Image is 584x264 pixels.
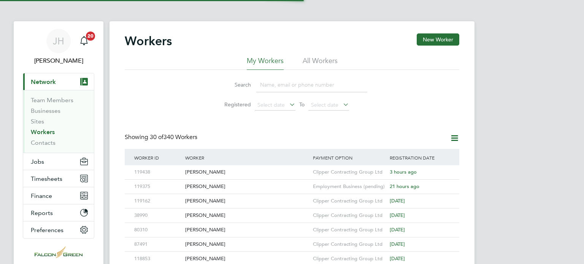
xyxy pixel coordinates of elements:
span: 21 hours ago [390,183,419,190]
a: 20 [76,29,92,53]
span: Jobs [31,158,44,165]
div: [PERSON_NAME] [183,180,311,194]
a: 119438[PERSON_NAME]Clipper Contracting Group Ltd3 hours ago [132,165,452,171]
div: [PERSON_NAME] [183,209,311,223]
span: [DATE] [390,255,405,262]
span: Reports [31,209,53,217]
div: Employment Business (pending) [311,180,388,194]
span: JH [53,36,64,46]
span: Select date [257,101,285,108]
span: [DATE] [390,198,405,204]
div: Clipper Contracting Group Ltd [311,237,388,251]
button: Reports [23,204,94,221]
span: [DATE] [390,241,405,247]
div: 38990 [132,209,183,223]
span: Preferences [31,226,63,234]
div: 80310 [132,223,183,237]
li: All Workers [303,56,338,70]
label: Search [217,81,251,88]
div: Worker ID [132,149,183,166]
a: Sites [31,118,44,125]
div: [PERSON_NAME] [183,194,311,208]
a: JH[PERSON_NAME] [23,29,94,65]
h2: Workers [125,33,172,49]
a: Contacts [31,139,56,146]
a: 87491[PERSON_NAME]Clipper Contracting Group Ltd[DATE] [132,237,452,243]
span: John Hearty [23,56,94,65]
button: New Worker [417,33,459,46]
div: [PERSON_NAME] [183,223,311,237]
span: 340 Workers [150,133,197,141]
span: 20 [86,32,95,41]
span: [DATE] [390,212,405,218]
div: Clipper Contracting Group Ltd [311,223,388,237]
a: Businesses [31,107,60,114]
div: Clipper Contracting Group Ltd [311,209,388,223]
div: 119375 [132,180,183,194]
a: Workers [31,128,55,136]
span: 30 of [150,133,163,141]
div: Clipper Contracting Group Ltd [311,194,388,208]
div: Worker [183,149,311,166]
span: Select date [311,101,338,108]
div: Showing [125,133,199,141]
a: 119162[PERSON_NAME]Clipper Contracting Group Ltd[DATE] [132,194,452,200]
button: Finance [23,187,94,204]
span: 3 hours ago [390,169,417,175]
a: Team Members [31,96,73,104]
a: 38990[PERSON_NAME]Clipper Contracting Group Ltd[DATE] [132,208,452,215]
span: To [297,100,307,109]
button: Network [23,73,94,90]
button: Timesheets [23,170,94,187]
div: [PERSON_NAME] [183,237,311,251]
div: Network [23,90,94,153]
button: Preferences [23,221,94,238]
label: Registered [217,101,251,108]
input: Name, email or phone number [256,77,367,92]
a: 118853[PERSON_NAME]Clipper Contracting Group Ltd[DATE] [132,251,452,258]
a: 80310[PERSON_NAME]Clipper Contracting Group Ltd[DATE] [132,223,452,229]
span: Timesheets [31,175,62,182]
li: My Workers [247,56,284,70]
div: Clipper Contracting Group Ltd [311,165,388,179]
div: Payment Option [311,149,388,166]
a: 119375[PERSON_NAME]Employment Business (pending)21 hours ago [132,179,452,186]
div: 119162 [132,194,183,208]
div: 119438 [132,165,183,179]
span: [DATE] [390,226,405,233]
span: Finance [31,192,52,199]
div: Registration Date [388,149,452,166]
img: falcongreen-logo-retina.png [35,246,83,258]
div: 87491 [132,237,183,251]
button: Jobs [23,153,94,170]
a: Go to home page [23,246,94,258]
div: [PERSON_NAME] [183,165,311,179]
span: Network [31,78,56,85]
